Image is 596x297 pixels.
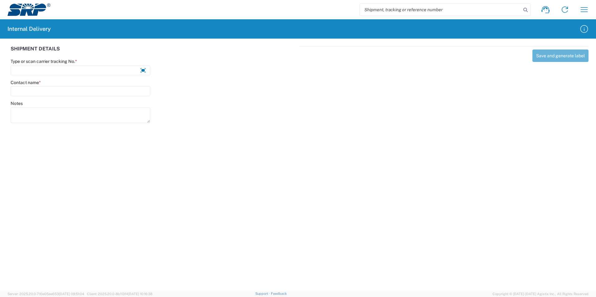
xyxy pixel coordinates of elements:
label: Contact name [11,80,41,85]
span: Server: 2025.20.0-710e05ee653 [7,292,84,296]
h2: Internal Delivery [7,25,51,33]
span: Copyright © [DATE]-[DATE] Agistix Inc., All Rights Reserved [493,291,589,297]
a: Feedback [271,292,287,295]
label: Type or scan carrier tracking No. [11,59,77,64]
span: Client: 2025.20.0-8b113f4 [87,292,152,296]
span: [DATE] 09:51:04 [59,292,84,296]
input: Shipment, tracking or reference number [360,4,521,16]
img: srp [7,3,50,16]
a: Support [255,292,271,295]
span: [DATE] 10:16:38 [128,292,152,296]
div: SHIPMENT DETAILS [11,46,296,59]
label: Notes [11,101,23,106]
